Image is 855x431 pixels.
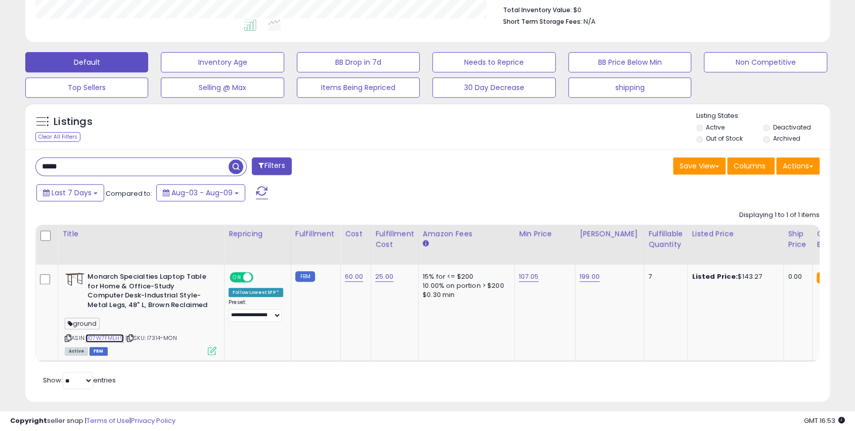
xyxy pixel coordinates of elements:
[704,52,827,72] button: Non Competitive
[87,272,210,312] b: Monarch Specialties Laptop Table for Home & Office-Study Computer Desk-Industrial Style-Metal Leg...
[804,416,845,425] span: 2025-08-17 16:53 GMT
[648,229,683,250] div: Fulfillable Quantity
[231,273,243,282] span: ON
[252,157,291,175] button: Filters
[171,188,233,198] span: Aug-03 - Aug-09
[423,281,507,290] div: 10.00% on portion > $200
[432,52,555,72] button: Needs to Reprice
[692,229,779,239] div: Listed Price
[85,334,124,342] a: B07W7FMLH9
[252,273,268,282] span: OFF
[295,229,336,239] div: Fulfillment
[62,229,220,239] div: Title
[648,272,680,281] div: 7
[673,157,726,175] button: Save View
[125,334,177,342] span: | SKU: I7314-MON
[817,272,835,283] small: FBA
[568,52,691,72] button: BB Price Below Min
[692,272,776,281] div: $143.27
[432,77,555,98] button: 30 Day Decrease
[773,123,811,132] label: Deactivated
[36,184,104,201] button: Last 7 Days
[692,272,738,281] b: Listed Price:
[65,272,216,354] div: ASIN:
[161,52,284,72] button: Inventory Age
[295,271,315,282] small: FBM
[375,272,393,282] a: 25.00
[229,299,283,322] div: Preset:
[503,6,572,14] b: Total Inventory Value:
[297,77,420,98] button: Items Being Repriced
[503,17,582,26] b: Short Term Storage Fees:
[579,272,600,282] a: 199.00
[35,132,80,142] div: Clear All Filters
[297,52,420,72] button: BB Drop in 7d
[65,318,100,329] span: ground
[734,161,766,171] span: Columns
[503,3,812,15] li: $0
[65,347,88,356] span: All listings currently available for purchase on Amazon
[10,416,47,425] strong: Copyright
[86,416,129,425] a: Terms of Use
[739,210,820,220] div: Displaying 1 to 1 of 1 items
[423,229,510,239] div: Amazon Fees
[375,229,414,250] div: Fulfillment Cost
[127,335,133,341] i: Click to copy
[519,229,571,239] div: Min Price
[131,416,175,425] a: Privacy Policy
[161,77,284,98] button: Selling @ Max
[345,229,367,239] div: Cost
[54,115,93,129] h5: Listings
[106,189,152,198] span: Compared to:
[10,416,175,426] div: seller snap | |
[229,229,287,239] div: Repricing
[65,272,85,286] img: 31UhO6N6EAL._SL40_.jpg
[776,157,820,175] button: Actions
[583,17,596,26] span: N/A
[229,288,283,297] div: Follow Lowest SFP *
[52,188,92,198] span: Last 7 Days
[25,52,148,72] button: Default
[788,229,808,250] div: Ship Price
[706,134,743,143] label: Out of Stock
[579,229,640,239] div: [PERSON_NAME]
[43,375,116,385] span: Show: entries
[696,111,830,121] p: Listing States:
[706,123,725,132] label: Active
[65,335,71,341] i: Click to copy
[788,272,804,281] div: 0.00
[519,272,538,282] a: 107.05
[89,347,108,356] span: FBM
[423,272,507,281] div: 15% for <= $200
[423,290,507,299] div: $0.30 min
[345,272,363,282] a: 60.00
[773,134,800,143] label: Archived
[727,157,775,175] button: Columns
[423,239,429,248] small: Amazon Fees.
[156,184,245,201] button: Aug-03 - Aug-09
[25,77,148,98] button: Top Sellers
[568,77,691,98] button: shipping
